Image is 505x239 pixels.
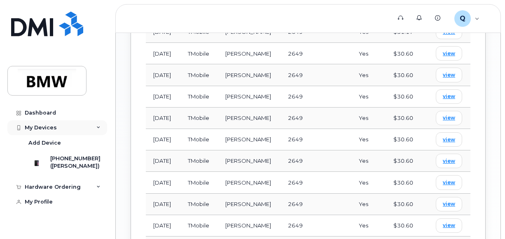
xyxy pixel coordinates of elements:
td: Yes [351,86,386,108]
td: [DATE] [146,129,180,150]
span: 2649 [288,93,303,100]
a: view [436,111,462,125]
a: view [436,46,462,61]
a: view [436,68,462,82]
td: Yes [351,108,386,129]
a: view [436,197,462,211]
span: view [443,93,455,100]
td: TMobile [180,86,218,108]
div: $30.60 [393,179,419,187]
td: TMobile [180,64,218,86]
td: [PERSON_NAME] [218,150,281,172]
td: Yes [351,215,386,237]
td: Yes [351,43,386,64]
td: [PERSON_NAME] [218,194,281,215]
td: TMobile [180,150,218,172]
span: 2649 [288,50,303,57]
span: 2649 [288,157,303,164]
span: view [443,50,455,57]
td: Yes [351,129,386,150]
span: view [443,136,455,143]
span: view [443,179,455,186]
div: QTD2030 [449,10,485,27]
div: $30.60 [393,50,419,58]
a: view [436,175,462,190]
a: view [436,154,462,168]
td: TMobile [180,172,218,193]
td: [DATE] [146,215,180,237]
td: [PERSON_NAME] [218,108,281,129]
div: $30.60 [393,157,419,165]
span: 2649 [288,72,303,78]
td: [PERSON_NAME] [218,215,281,237]
td: [DATE] [146,172,180,193]
span: 2649 [288,115,303,121]
div: $30.60 [393,136,419,143]
span: view [443,114,455,122]
td: [PERSON_NAME] [218,64,281,86]
div: $30.60 [393,222,419,230]
td: TMobile [180,108,218,129]
td: Yes [351,150,386,172]
td: [DATE] [146,43,180,64]
td: [DATE] [146,64,180,86]
span: view [443,222,455,229]
td: [DATE] [146,194,180,215]
span: Q [460,14,465,23]
a: view [436,218,462,233]
span: 2649 [288,201,303,207]
div: $30.60 [393,71,419,79]
td: [PERSON_NAME] [218,86,281,108]
span: 2649 [288,136,303,143]
span: view [443,157,455,165]
div: $30.60 [393,93,419,101]
iframe: Messenger Launcher [469,203,499,233]
span: 2649 [288,222,303,229]
td: Yes [351,64,386,86]
td: TMobile [180,215,218,237]
td: [DATE] [146,108,180,129]
span: view [443,71,455,79]
td: [PERSON_NAME] [218,43,281,64]
div: $30.60 [393,200,419,208]
span: 2649 [288,179,303,186]
td: TMobile [180,129,218,150]
td: [PERSON_NAME] [218,172,281,193]
td: Yes [351,194,386,215]
td: Yes [351,172,386,193]
td: TMobile [180,43,218,64]
span: view [443,200,455,208]
td: [DATE] [146,150,180,172]
a: view [436,89,462,104]
td: [PERSON_NAME] [218,129,281,150]
div: $30.60 [393,114,419,122]
td: [DATE] [146,86,180,108]
td: TMobile [180,194,218,215]
a: view [436,132,462,147]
